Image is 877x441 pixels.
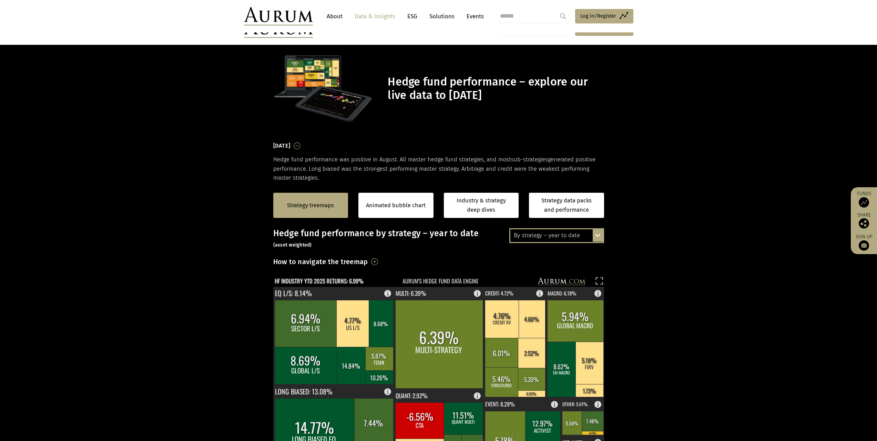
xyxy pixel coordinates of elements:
a: Strategy data packs and performance [529,193,604,218]
img: Sign up to our newsletter [859,240,869,251]
img: Access Funds [859,197,869,208]
a: Sign up [854,234,874,251]
a: Data & Insights [351,10,399,23]
a: Events [463,10,484,23]
small: (asset weighted) [273,242,312,248]
input: Submit [556,9,570,23]
a: ESG [404,10,421,23]
h3: How to navigate the treemap [273,256,368,268]
span: Log in/Register [580,12,616,20]
a: Solutions [426,10,458,23]
img: Aurum [244,7,313,26]
h3: [DATE] [273,141,290,151]
p: Hedge fund performance was positive in August. All master hedge fund strategies, and most generat... [273,155,604,182]
img: Share this post [859,218,869,229]
a: Log in/Register [575,9,633,23]
a: About [323,10,346,23]
div: By strategy – year to date [510,229,603,242]
a: Strategy treemaps [287,201,334,210]
h3: Hedge fund performance by strategy – year to date [273,228,604,249]
a: Industry & strategy deep dives [444,193,519,218]
a: Funds [854,191,874,208]
a: Animated bubble chart [366,201,426,210]
span: sub-strategies [511,156,548,163]
div: Share [854,213,874,229]
h1: Hedge fund performance – explore our live data to [DATE] [388,75,602,102]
